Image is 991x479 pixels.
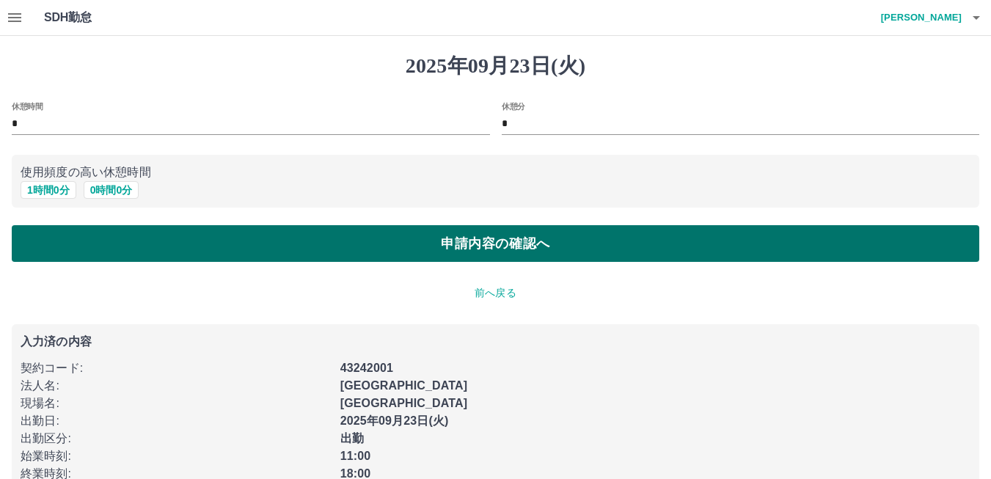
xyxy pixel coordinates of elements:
p: 始業時刻 : [21,447,332,465]
h1: 2025年09月23日(火) [12,54,979,78]
p: 使用頻度の高い休憩時間 [21,164,970,181]
p: 出勤日 : [21,412,332,430]
b: 出勤 [340,432,364,445]
button: 申請内容の確認へ [12,225,979,262]
b: [GEOGRAPHIC_DATA] [340,397,468,409]
button: 0時間0分 [84,181,139,199]
label: 休憩時間 [12,100,43,111]
p: 法人名 : [21,377,332,395]
p: 現場名 : [21,395,332,412]
button: 1時間0分 [21,181,76,199]
p: 契約コード : [21,359,332,377]
b: [GEOGRAPHIC_DATA] [340,379,468,392]
b: 11:00 [340,450,371,462]
b: 2025年09月23日(火) [340,414,449,427]
label: 休憩分 [502,100,525,111]
p: 出勤区分 : [21,430,332,447]
p: 入力済の内容 [21,336,970,348]
p: 前へ戻る [12,285,979,301]
b: 43242001 [340,362,393,374]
